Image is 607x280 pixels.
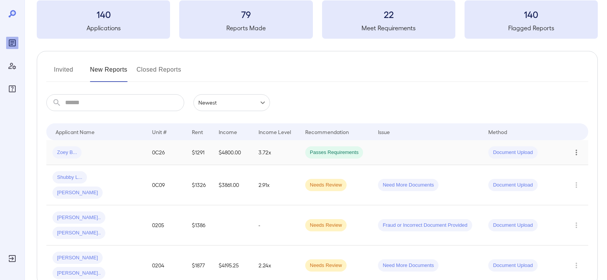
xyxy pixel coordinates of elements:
[6,252,18,265] div: Log Out
[252,140,299,165] td: 3.72x
[146,140,186,165] td: 0C26
[52,270,105,277] span: [PERSON_NAME]..
[146,165,186,205] td: 0C09
[137,64,182,82] button: Closed Reports
[465,8,598,20] h3: 140
[488,149,537,156] span: Document Upload
[52,149,82,156] span: Zoey B...
[252,165,299,205] td: 2.91x
[213,165,252,205] td: $3861.00
[378,127,390,136] div: Issue
[37,8,170,20] h3: 140
[219,127,237,136] div: Income
[465,23,598,33] h5: Flagged Reports
[186,165,213,205] td: $1326
[570,179,582,191] button: Row Actions
[52,214,105,221] span: [PERSON_NAME]..
[488,182,537,189] span: Document Upload
[570,219,582,231] button: Row Actions
[52,254,103,262] span: [PERSON_NAME]
[305,127,349,136] div: Recommendation
[378,222,472,229] span: Fraud or Incorrect Document Provided
[179,23,312,33] h5: Reports Made
[90,64,128,82] button: New Reports
[305,262,347,269] span: Needs Review
[570,259,582,272] button: Row Actions
[6,83,18,95] div: FAQ
[570,146,582,159] button: Row Actions
[488,222,537,229] span: Document Upload
[488,127,507,136] div: Method
[305,149,363,156] span: Passes Requirements
[46,64,81,82] button: Invited
[378,262,438,269] span: Need More Documents
[146,205,186,246] td: 0205
[488,262,537,269] span: Document Upload
[186,140,213,165] td: $1291
[52,174,87,181] span: Shubby L...
[213,140,252,165] td: $4800.00
[305,222,347,229] span: Needs Review
[56,127,95,136] div: Applicant Name
[322,8,455,20] h3: 22
[37,23,170,33] h5: Applications
[322,23,455,33] h5: Meet Requirements
[305,182,347,189] span: Needs Review
[259,127,291,136] div: Income Level
[192,127,204,136] div: Rent
[52,229,105,237] span: [PERSON_NAME]..
[37,0,598,39] summary: 140Applications79Reports Made22Meet Requirements140Flagged Reports
[6,37,18,49] div: Reports
[52,189,103,196] span: [PERSON_NAME]
[6,60,18,72] div: Manage Users
[179,8,312,20] h3: 79
[186,205,213,246] td: $1386
[193,94,270,111] div: Newest
[378,182,438,189] span: Need More Documents
[152,127,167,136] div: Unit #
[252,205,299,246] td: -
